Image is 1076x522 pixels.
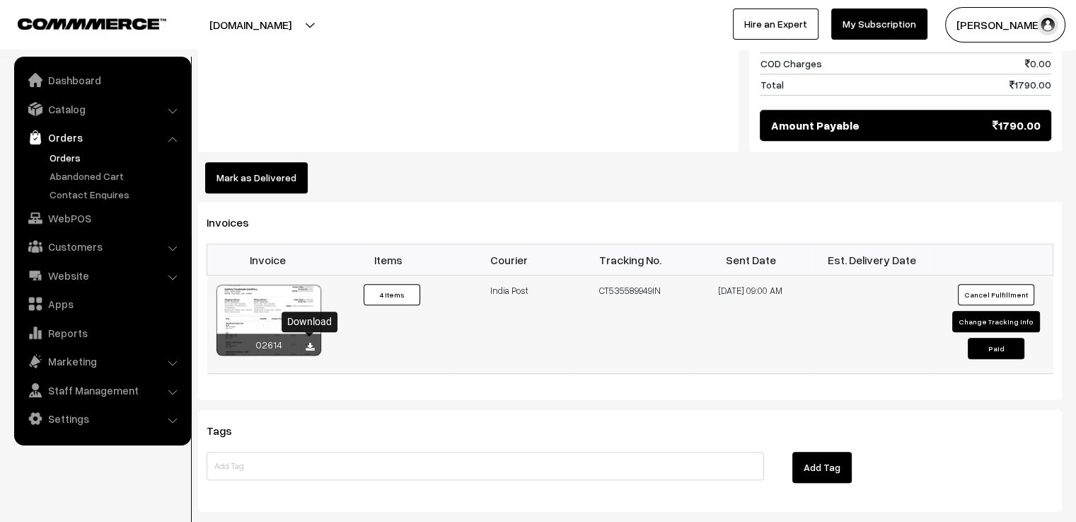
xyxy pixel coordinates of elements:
span: 1790.00 [993,117,1041,134]
button: Mark as Delivered [205,162,308,193]
a: Staff Management [18,378,186,403]
a: Hire an Expert [733,8,818,40]
span: Invoices [207,215,266,229]
button: [DOMAIN_NAME] [160,7,341,42]
a: Apps [18,291,186,317]
span: 1790.00 [1010,77,1051,92]
button: 4 Items [364,284,420,305]
span: 0.00 [1025,56,1051,71]
a: Reports [18,320,186,346]
button: Paid [968,338,1024,359]
th: Sent Date [690,244,811,276]
th: Courier [449,244,569,276]
a: WebPOS [18,205,186,231]
a: Website [18,263,186,288]
a: Marketing [18,348,186,374]
a: Orders [18,125,186,150]
td: India Post [449,276,569,374]
input: Add Tag [207,452,764,480]
th: Est. Delivery Date [811,244,932,276]
div: Download [282,312,337,332]
span: Tags [207,424,249,438]
button: Change Tracking Info [952,311,1040,332]
a: Customers [18,234,186,259]
button: [PERSON_NAME] C [945,7,1065,42]
th: Tracking No. [569,244,690,276]
span: Amount Payable [770,117,859,134]
td: CT535589949IN [569,276,690,374]
button: Add Tag [792,452,852,483]
a: Dashboard [18,67,186,93]
a: My Subscription [831,8,927,40]
th: Items [328,244,449,276]
a: Abandoned Cart [46,169,186,183]
a: Orders [46,150,186,165]
button: Cancel Fulfillment [958,284,1034,305]
td: [DATE] 09:00 AM [690,276,811,374]
a: COMMMERCE [18,14,141,31]
th: Invoice [207,244,328,276]
a: Contact Enquires [46,187,186,202]
img: COMMMERCE [18,18,166,29]
span: COD Charges [760,56,821,71]
a: Catalog [18,96,186,122]
a: Settings [18,406,186,431]
div: 02614 [216,334,321,356]
img: user [1037,14,1058,35]
span: Total [760,77,783,92]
